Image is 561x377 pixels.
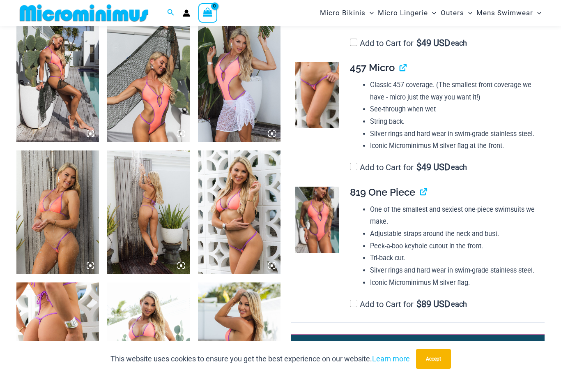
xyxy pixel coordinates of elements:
label: Add to Cart for [350,162,467,172]
span: Micro Bikinis [320,2,366,23]
a: Learn more [372,354,410,363]
span: Menu Toggle [464,2,472,23]
img: Wild Card Neon Bliss 312 Top 457 Micro 07 [107,150,190,274]
span: 49 USD [416,163,450,171]
li: Tri-back cut. [370,252,538,264]
li: Adjustable straps around the neck and bust. [370,228,538,240]
a: Mens SwimwearMenu ToggleMenu Toggle [474,2,543,23]
span: Micro Lingerie [378,2,428,23]
input: Add to Cart for$89 USD each [350,300,357,307]
li: Iconic Microminimus M silver flag at the front. [370,140,538,152]
span: Mens Swimwear [476,2,533,23]
img: Wild Card Neon Bliss 819 One Piece St Martin 5996 Sarong 07v2 [16,18,99,142]
button: Accept [416,349,451,369]
a: Account icon link [183,9,190,17]
span: 89 USD [416,300,450,308]
img: Wild Card Neon Bliss 312 Top 457 Micro 01 [198,150,280,274]
span: each [451,300,467,308]
span: 457 Micro [350,62,395,74]
span: Menu Toggle [366,2,374,23]
p: This website uses cookies to ensure you get the best experience on our website. [110,353,410,365]
img: MM SHOP LOGO FLAT [16,4,152,22]
span: $ [416,38,421,48]
a: OutersMenu ToggleMenu Toggle [439,2,474,23]
input: Add to Cart for$49 USD each [350,39,357,46]
a: Search icon link [167,8,175,18]
li: Silver rings and hard wear in swim-grade stainless steel. [370,128,538,140]
a: View Shopping Cart, empty [198,3,217,22]
span: 49 USD [416,39,450,47]
span: Outers [441,2,464,23]
li: Iconic Microminimus M silver flag. [370,277,538,289]
a: Micro LingerieMenu ToggleMenu Toggle [376,2,438,23]
span: 819 One Piece [350,186,415,198]
img: Wild Card Neon Bliss 819 One Piece 04 [295,187,339,253]
nav: Site Navigation [317,1,545,25]
span: each [451,39,467,47]
input: Add to Cart for$49 USD each [350,163,357,170]
span: Menu Toggle [533,2,541,23]
li: One of the smallest and sexiest one-piece swimsuits we make. [370,204,538,228]
span: each [451,163,467,171]
li: Peek-a-boo keyhole cutout in the front. [370,240,538,252]
img: Wild Card Neon Bliss 819 One Piece St Martin 5996 Sarong 01 [198,18,280,142]
li: Silver rings and hard wear in swim-grade stainless steel. [370,264,538,277]
img: Wild Card Neon Bliss 312 Top 457 Micro 04 [295,62,339,128]
a: Micro BikinisMenu ToggleMenu Toggle [318,2,376,23]
span: $ [416,299,421,309]
li: See-through when wet [370,103,538,116]
label: Add to Cart for [350,299,467,309]
li: String back. [370,116,538,128]
img: Wild Card Neon Bliss 312 Top 457 Micro 06 [16,150,99,274]
li: Classic 457 coverage. (The smallest front coverage we have - micro just the way you want it!) [370,79,538,103]
span: $ [416,162,421,172]
label: Add to Cart for [350,38,467,48]
span: Menu Toggle [428,2,436,23]
img: Wild Card Neon Bliss 819 One Piece St Martin 5996 Sarong 09 [107,18,190,142]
